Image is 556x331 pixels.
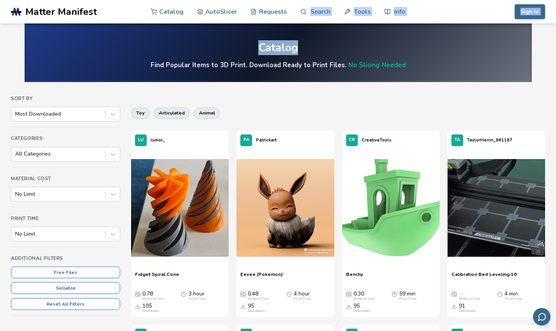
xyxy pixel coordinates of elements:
span: Average Cost [346,291,352,297]
span: Average Cost [451,291,457,297]
span: Average Cost [240,291,246,297]
a: Benchy [346,271,363,283]
span: Downloads [135,303,140,309]
span: Downloads [346,303,352,309]
div: Downloads [248,309,265,313]
div: Material Cost [353,297,375,301]
button: articulated [154,107,190,118]
div: 0.30 [353,291,375,301]
div: 59 min [399,291,416,301]
span: Average Print Time [181,291,187,297]
button: Send feedback via email [533,308,551,326]
button: toy [131,107,150,118]
a: Calibration Bed Leveling 16 [451,271,517,283]
div: 105 [142,303,160,313]
button: Free Files [11,267,120,278]
p: Patrickart [256,136,277,144]
p: lumor_ [151,136,165,144]
div: 4 min [504,291,522,301]
a: No Slicing Needed [348,61,406,70]
input: No Limit [15,191,17,197]
span: Downloads [240,303,246,309]
h4: Additional Filters [11,256,120,261]
input: No Limit [15,231,17,237]
img: Eevee (Pokemon) [236,159,334,257]
div: 0.48 [248,291,269,301]
div: Downloads [459,309,476,313]
a: Eevee (Pokemon) [240,271,283,283]
button: animal [194,107,220,118]
input: All Categories [15,151,17,157]
div: 3 hour [188,291,206,301]
div: 91 [459,303,476,313]
div: 95 [248,303,265,313]
div: 4 hour [294,291,311,301]
h4: Sort By [11,96,120,101]
span: Downloads [451,303,457,309]
h4: Material Cost [11,176,120,181]
div: 95 [353,303,371,313]
p: CreativeTools [362,136,391,144]
a: Eevee (Pokemon) [236,150,334,267]
p: TaylorHerrin_861187 [467,136,512,144]
span: TA [455,138,460,143]
div: Print Time [504,297,522,301]
span: Matter Manifest [25,6,97,17]
span: Average Print Time [392,291,397,297]
span: CR [349,138,355,143]
div: 0.78 [142,291,163,301]
div: Material Cost [459,297,480,301]
div: Print Time [188,297,206,301]
span: Average Cost [135,291,140,297]
div: Print Time [294,297,311,301]
a: Fidget Spiral Cone [135,271,179,283]
div: Material Cost [248,297,269,301]
span: PA [243,138,249,143]
div: Downloads [353,309,371,313]
div: Downloads [142,309,160,313]
button: Sellable [11,282,120,294]
div: Print Time [399,297,416,301]
div: Catalog [258,42,298,54]
span: Average Print Time [286,291,292,297]
h4: Categories [11,136,120,141]
span: LU [138,138,144,143]
h4: Print Time [11,216,120,221]
button: Reset All Filters [11,298,120,310]
h4: Find Popular Items to 3D Print. Download Ready to Print Files. [151,61,406,70]
span: Average Print Time [497,291,503,297]
div: Material Cost [142,297,163,301]
span: — [459,291,464,297]
button: Sign In [515,4,545,19]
